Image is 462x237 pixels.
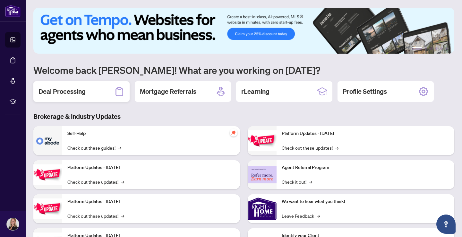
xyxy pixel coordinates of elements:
[317,212,320,219] span: →
[445,47,448,50] button: 6
[5,5,21,17] img: logo
[121,212,124,219] span: →
[282,198,449,205] p: We want to hear what you think!
[343,87,387,96] h2: Profile Settings
[282,144,338,151] a: Check out these updates!→
[248,194,277,223] img: We want to hear what you think!
[440,47,443,50] button: 5
[33,126,62,155] img: Self-Help
[33,164,62,185] img: Platform Updates - September 16, 2025
[33,112,454,121] h3: Brokerage & Industry Updates
[248,166,277,184] img: Agent Referral Program
[33,8,454,54] img: Slide 0
[248,130,277,151] img: Platform Updates - June 23, 2025
[121,178,124,185] span: →
[67,212,124,219] a: Check out these updates!→
[7,218,19,230] img: Profile Icon
[436,215,456,234] button: Open asap
[67,164,235,171] p: Platform Updates - [DATE]
[67,144,121,151] a: Check out these guides!→
[282,130,449,137] p: Platform Updates - [DATE]
[282,178,312,185] a: Check it out!→
[309,178,312,185] span: →
[230,129,237,136] span: pushpin
[282,164,449,171] p: Agent Referral Program
[33,198,62,219] img: Platform Updates - July 21, 2025
[118,144,121,151] span: →
[435,47,438,50] button: 4
[33,64,454,76] h1: Welcome back [PERSON_NAME]! What are you working on [DATE]?
[412,47,422,50] button: 1
[67,198,235,205] p: Platform Updates - [DATE]
[241,87,269,96] h2: rLearning
[67,178,124,185] a: Check out these updates!→
[282,212,320,219] a: Leave Feedback→
[38,87,86,96] h2: Deal Processing
[67,130,235,137] p: Self-Help
[430,47,432,50] button: 3
[335,144,338,151] span: →
[140,87,196,96] h2: Mortgage Referrals
[425,47,427,50] button: 2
